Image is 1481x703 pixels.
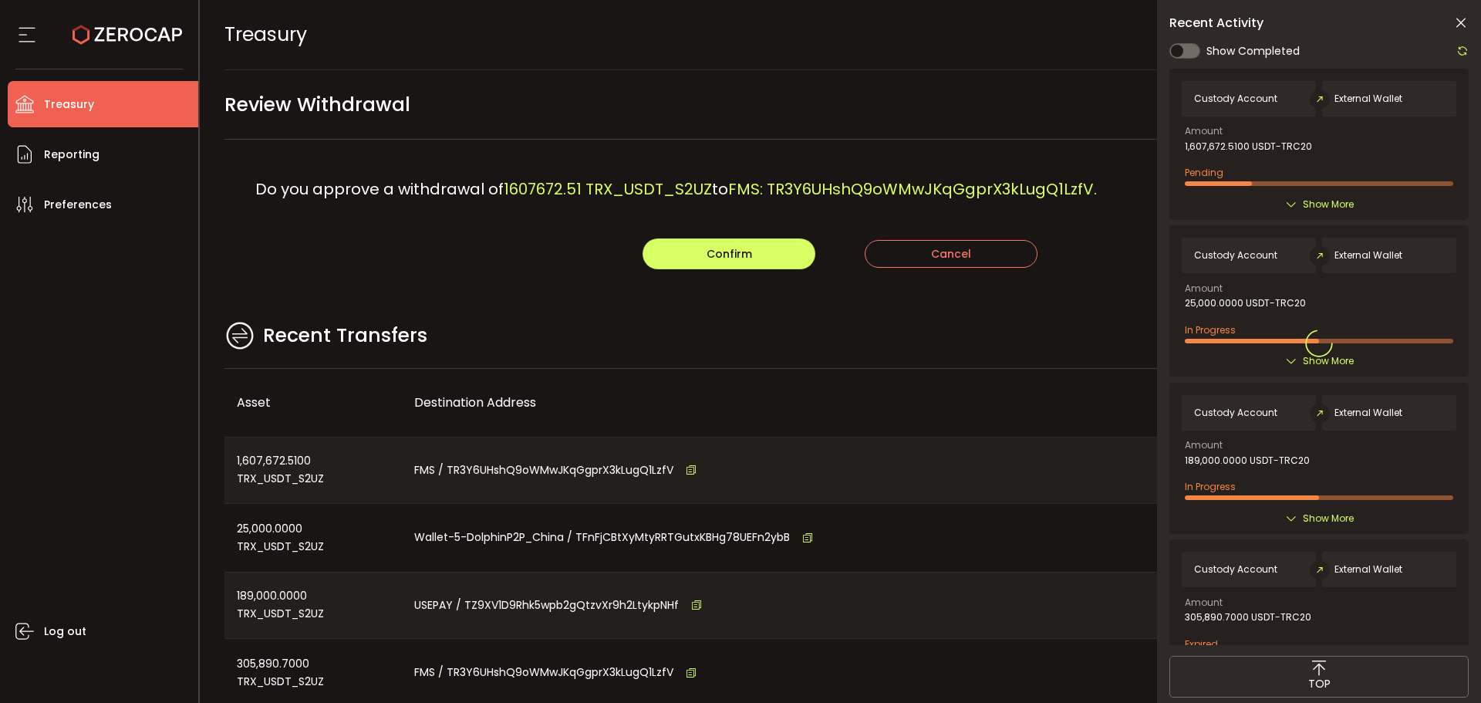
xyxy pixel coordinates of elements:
div: Destination Address [402,394,1144,411]
span: TOP [1308,676,1331,692]
div: 1,607,672.5100 TRX_USDT_S2UZ [224,438,402,504]
div: Date [1144,394,1321,411]
div: [DATE] 11:52:06 [1144,438,1321,504]
button: Confirm [643,238,815,269]
span: to [712,178,728,200]
span: Wallet-5-DolphinP2P_China / TFnFjCBtXyMtyRRTGutxKBHg78UEFn2ybB [414,529,790,546]
span: Cancel [931,246,971,262]
span: FMS / TR3Y6UHshQ9oWMwJKqGgprX3kLugQ1LzfV [414,664,673,681]
span: FMS / TR3Y6UHshQ9oWMwJKqGgprX3kLugQ1LzfV [414,461,673,479]
button: Cancel [865,240,1037,268]
span: Review Withdrawal [224,87,410,122]
div: 189,000.0000 TRX_USDT_S2UZ [224,573,402,639]
span: Do you approve a withdrawal of [255,178,504,200]
span: Reporting [44,144,100,166]
div: [DATE] 11:50:29 [1144,504,1321,572]
div: Asset [224,394,402,411]
span: FMS: TR3Y6UHshQ9oWMwJKqGgprX3kLugQ1LzfV. [728,178,1097,200]
span: Recent Activity [1169,17,1263,29]
span: USEPAY / TZ9XV1D9Rhk5wpb2gQtzvXr9h2LtykpNHf [414,597,679,614]
span: Treasury [44,93,94,116]
span: Log out [44,620,86,643]
span: Preferences [44,194,112,216]
div: 25,000.0000 TRX_USDT_S2UZ [224,504,402,572]
span: Treasury [224,21,307,48]
span: Recent Transfers [263,321,427,350]
span: 1607672.51 TRX_USDT_S2UZ [504,178,712,200]
span: Confirm [707,246,752,262]
div: [DATE] 11:49:20 [1144,573,1321,639]
iframe: Chat Widget [1404,629,1481,703]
